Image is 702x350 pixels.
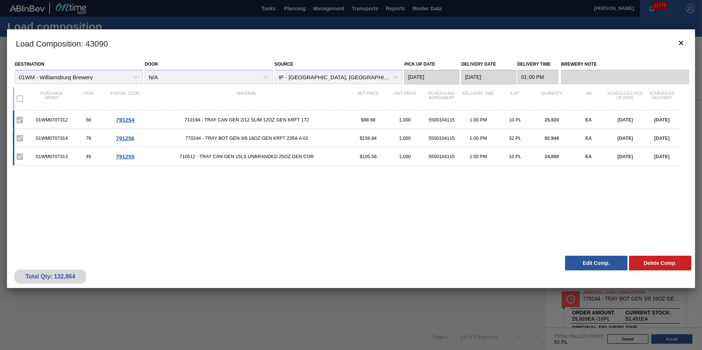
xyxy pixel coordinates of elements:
div: 1,000 [387,117,423,123]
div: UM [570,91,607,106]
label: Delivery Date [461,62,496,67]
span: 791256 [116,135,134,141]
span: EA [585,154,592,159]
label: Source [275,62,293,67]
div: Delivery Time [460,91,497,106]
div: Scheduling Agreement [423,91,460,106]
div: Go to Order [107,135,144,141]
input: mm/dd/yyyy [404,70,459,84]
div: 5500104115 [423,135,460,141]
span: 25,920 [544,117,559,123]
button: Delete Comp. [629,256,691,270]
div: 01WM0707313 [33,154,70,159]
div: 49 [70,154,107,159]
div: Unit Price [387,91,423,106]
span: [DATE] [618,135,633,141]
div: 32 PL [497,135,533,141]
div: 78 [70,135,107,141]
span: 770244 - TRAY BOT GEN 3/8 16OZ GEN KRFT 2354-A 02 [144,135,350,141]
span: [DATE] [654,117,670,123]
h3: Load Composition : 43090 [7,29,695,57]
div: Item [70,91,107,106]
div: Material [144,91,350,106]
span: [DATE] [618,154,633,159]
div: 56 [70,117,107,123]
span: [DATE] [618,117,633,123]
label: Delivery Time [517,59,558,70]
div: Portal code [107,91,144,106]
div: Total Qty: 132,864 [20,273,81,280]
div: 1,000 [387,135,423,141]
div: Purchase order [33,91,70,106]
span: [DATE] [654,154,670,159]
span: 791255 [116,153,134,160]
label: Destination [15,62,44,67]
div: Lot [497,91,533,106]
div: 1:00 PM [460,154,497,159]
div: $156.84 [350,135,387,141]
div: Scheduled Delivery [644,91,680,106]
div: 10 PL [497,154,533,159]
span: EA [585,135,592,141]
span: 24,000 [544,154,559,159]
span: 710194 - TRAY CAN GEN 2/12 SLIM 12OZ GEN KRFT 172 [144,117,350,123]
div: 01WM0707314 [33,135,70,141]
label: Pick up Date [404,62,435,67]
div: Scheduled Pick up Date [607,91,644,106]
span: 710512 - TRAY CAN GEN 15LS UNBRANDED 25OZ GEN COR [144,154,350,159]
span: 82,944 [544,135,559,141]
div: Quantity [533,91,570,106]
span: [DATE] [654,135,670,141]
button: Edit Comp. [565,256,627,270]
div: 01WM0707312 [33,117,70,123]
span: 791254 [116,117,134,123]
label: Door [145,62,158,67]
span: EA [585,117,592,123]
div: 1:00 PM [460,135,497,141]
div: 1,000 [387,154,423,159]
label: Brewery Note [561,59,689,70]
div: $105.58 [350,154,387,159]
div: 5500104115 [423,117,460,123]
div: Go to Order [107,153,144,160]
div: 10 PL [497,117,533,123]
div: Go to Order [107,117,144,123]
div: Net Price [350,91,387,106]
div: 5500104115 [423,154,460,159]
div: 1:00 PM [460,117,497,123]
input: mm/dd/yyyy [461,70,516,84]
div: $98.68 [350,117,387,123]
